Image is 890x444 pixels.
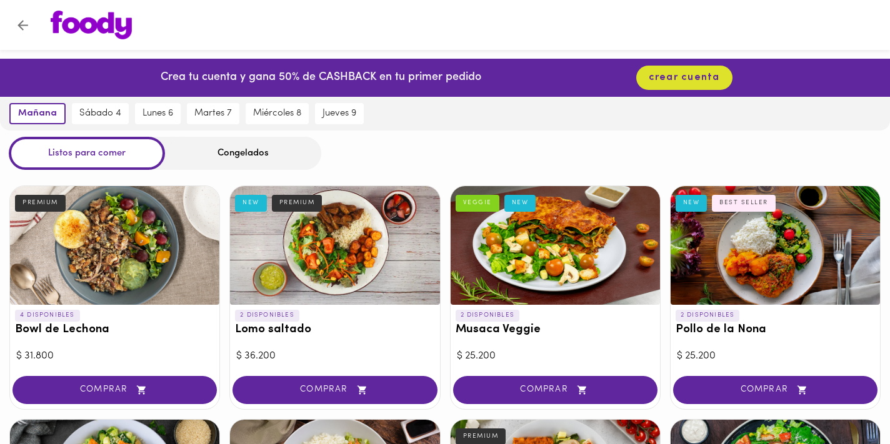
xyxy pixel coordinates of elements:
button: crear cuenta [636,66,732,90]
p: 4 DISPONIBLES [15,310,80,321]
span: COMPRAR [469,385,642,395]
span: crear cuenta [649,72,720,84]
h3: Lomo saltado [235,323,434,337]
div: $ 36.200 [236,349,433,363]
div: Musaca Veggie [451,186,660,305]
div: NEW [676,195,707,211]
button: miércoles 8 [246,103,309,124]
div: $ 25.200 [677,349,874,363]
div: NEW [235,195,267,211]
div: BEST SELLER [712,195,776,211]
span: mañana [18,108,57,119]
button: jueves 9 [315,103,364,124]
span: jueves 9 [322,108,356,119]
div: Listos para comer [9,137,165,170]
span: lunes 6 [142,108,173,119]
button: sábado 4 [72,103,129,124]
div: Bowl de Lechona [10,186,219,305]
button: martes 7 [187,103,239,124]
div: VEGGIE [456,195,499,211]
div: PREMIUM [15,195,66,211]
button: Volver [7,10,38,41]
div: Congelados [165,137,321,170]
p: 2 DISPONIBLES [456,310,520,321]
h3: Musaca Veggie [456,323,655,337]
img: logo.png [51,11,132,39]
button: lunes 6 [135,103,181,124]
p: Crea tu cuenta y gana 50% de CASHBACK en tu primer pedido [161,70,481,86]
div: Pollo de la Nona [671,186,880,305]
div: $ 31.800 [16,349,213,363]
span: COMPRAR [689,385,862,395]
p: 2 DISPONIBLES [676,310,740,321]
span: miércoles 8 [253,108,301,119]
button: COMPRAR [232,376,437,404]
button: COMPRAR [673,376,877,404]
span: COMPRAR [248,385,421,395]
div: NEW [504,195,536,211]
button: COMPRAR [12,376,217,404]
h3: Pollo de la Nona [676,323,875,337]
p: 2 DISPONIBLES [235,310,299,321]
button: COMPRAR [453,376,657,404]
span: martes 7 [194,108,232,119]
div: PREMIUM [272,195,322,211]
div: Lomo saltado [230,186,439,305]
span: sábado 4 [79,108,121,119]
h3: Bowl de Lechona [15,323,214,337]
span: COMPRAR [28,385,201,395]
div: $ 25.200 [457,349,654,363]
button: mañana [9,103,66,124]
